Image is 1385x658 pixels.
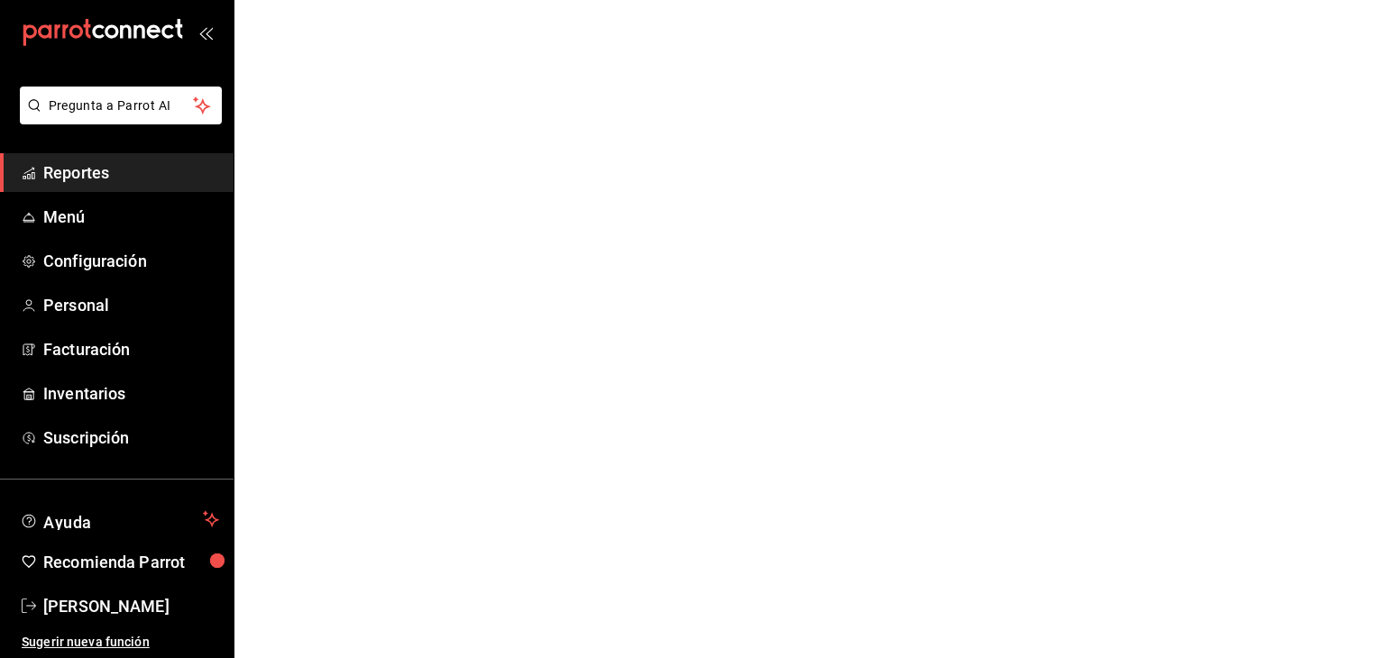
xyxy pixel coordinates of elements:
button: Pregunta a Parrot AI [20,87,222,124]
span: Menú [43,205,219,229]
span: Reportes [43,160,219,185]
span: Suscripción [43,425,219,450]
span: [PERSON_NAME] [43,594,219,618]
a: Pregunta a Parrot AI [13,109,222,128]
span: Facturación [43,337,219,361]
span: Recomienda Parrot [43,550,219,574]
span: Ayuda [43,508,196,530]
span: Pregunta a Parrot AI [49,96,194,115]
button: open_drawer_menu [198,25,213,40]
span: Sugerir nueva función [22,633,219,652]
span: Inventarios [43,381,219,406]
span: Configuración [43,249,219,273]
span: Personal [43,293,219,317]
